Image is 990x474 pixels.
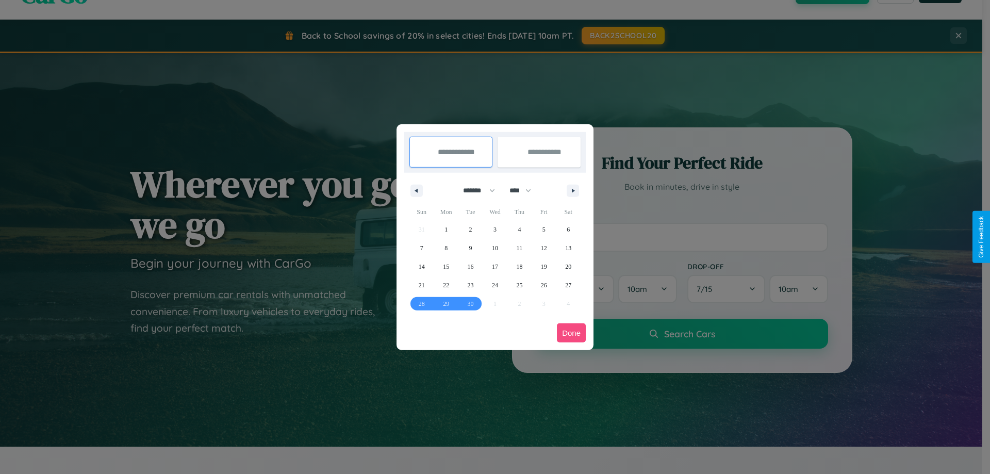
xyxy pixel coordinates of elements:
[469,239,472,257] span: 9
[434,257,458,276] button: 15
[565,276,571,295] span: 27
[443,257,449,276] span: 15
[409,276,434,295] button: 21
[434,295,458,313] button: 29
[532,257,556,276] button: 19
[443,295,449,313] span: 29
[468,295,474,313] span: 30
[483,276,507,295] button: 24
[492,276,498,295] span: 24
[434,276,458,295] button: 22
[556,220,581,239] button: 6
[468,276,474,295] span: 23
[541,276,547,295] span: 26
[516,257,522,276] span: 18
[565,239,571,257] span: 13
[458,220,483,239] button: 2
[409,295,434,313] button: 28
[492,257,498,276] span: 17
[483,220,507,239] button: 3
[434,220,458,239] button: 1
[978,216,985,258] div: Give Feedback
[458,204,483,220] span: Tue
[444,220,448,239] span: 1
[458,239,483,257] button: 9
[532,276,556,295] button: 26
[518,220,521,239] span: 4
[409,239,434,257] button: 7
[541,257,547,276] span: 19
[492,239,498,257] span: 10
[541,239,547,257] span: 12
[469,220,472,239] span: 2
[556,257,581,276] button: 20
[507,257,532,276] button: 18
[483,204,507,220] span: Wed
[419,295,425,313] span: 28
[434,239,458,257] button: 8
[556,239,581,257] button: 13
[419,276,425,295] span: 21
[493,220,497,239] span: 3
[532,220,556,239] button: 5
[483,239,507,257] button: 10
[507,276,532,295] button: 25
[542,220,546,239] span: 5
[458,295,483,313] button: 30
[409,204,434,220] span: Sun
[517,239,523,257] span: 11
[567,220,570,239] span: 6
[443,276,449,295] span: 22
[458,276,483,295] button: 23
[556,276,581,295] button: 27
[532,239,556,257] button: 12
[557,323,586,342] button: Done
[483,257,507,276] button: 17
[507,220,532,239] button: 4
[532,204,556,220] span: Fri
[444,239,448,257] span: 8
[409,257,434,276] button: 14
[458,257,483,276] button: 16
[420,239,423,257] span: 7
[419,257,425,276] span: 14
[516,276,522,295] span: 25
[565,257,571,276] span: 20
[507,204,532,220] span: Thu
[434,204,458,220] span: Mon
[556,204,581,220] span: Sat
[507,239,532,257] button: 11
[468,257,474,276] span: 16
